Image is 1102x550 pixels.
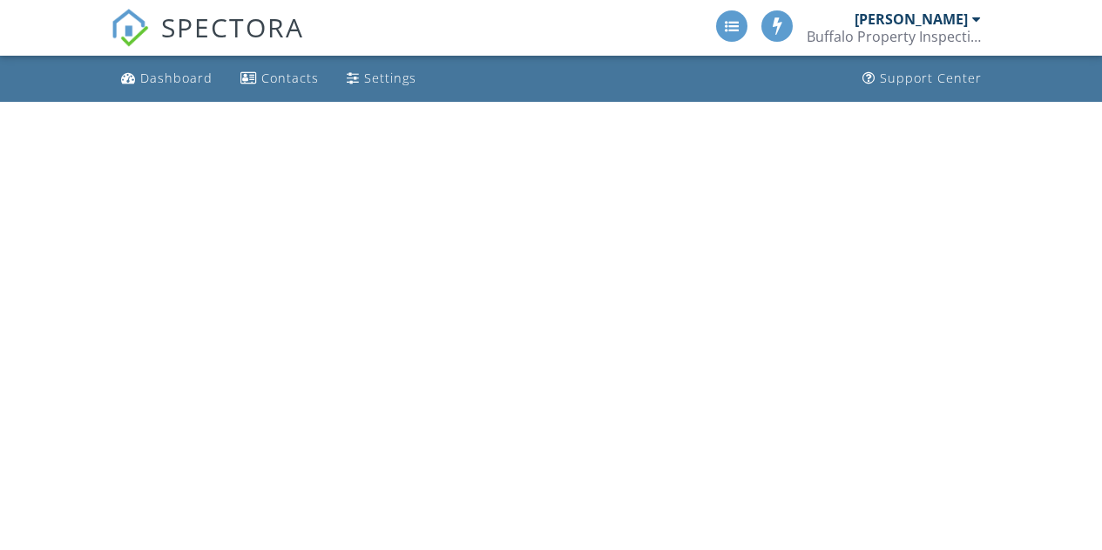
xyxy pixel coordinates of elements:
[880,70,982,86] div: Support Center
[111,9,149,47] img: The Best Home Inspection Software - Spectora
[114,63,220,95] a: Dashboard
[364,70,416,86] div: Settings
[233,63,326,95] a: Contacts
[855,10,968,28] div: [PERSON_NAME]
[261,70,319,86] div: Contacts
[161,9,304,45] span: SPECTORA
[140,70,213,86] div: Dashboard
[807,28,981,45] div: Buffalo Property Inspections
[855,63,989,95] a: Support Center
[340,63,423,95] a: Settings
[111,23,304,60] a: SPECTORA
